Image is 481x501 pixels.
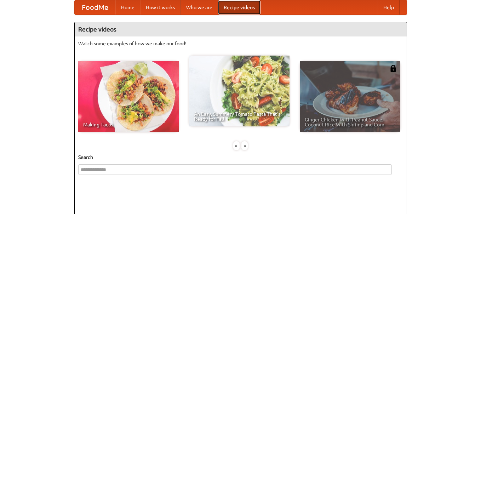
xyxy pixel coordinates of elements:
div: « [233,141,240,150]
a: FoodMe [75,0,115,15]
div: » [241,141,248,150]
a: Help [378,0,400,15]
a: An Easy, Summery Tomato Pasta That's Ready for Fall [189,56,290,126]
span: An Easy, Summery Tomato Pasta That's Ready for Fall [194,112,285,121]
h4: Recipe videos [75,22,407,36]
a: Recipe videos [218,0,260,15]
a: Home [115,0,140,15]
img: 483408.png [390,65,397,72]
a: How it works [140,0,181,15]
a: Making Tacos [78,61,179,132]
p: Watch some examples of how we make our food! [78,40,403,47]
h5: Search [78,154,403,161]
a: Who we are [181,0,218,15]
span: Making Tacos [83,122,174,127]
